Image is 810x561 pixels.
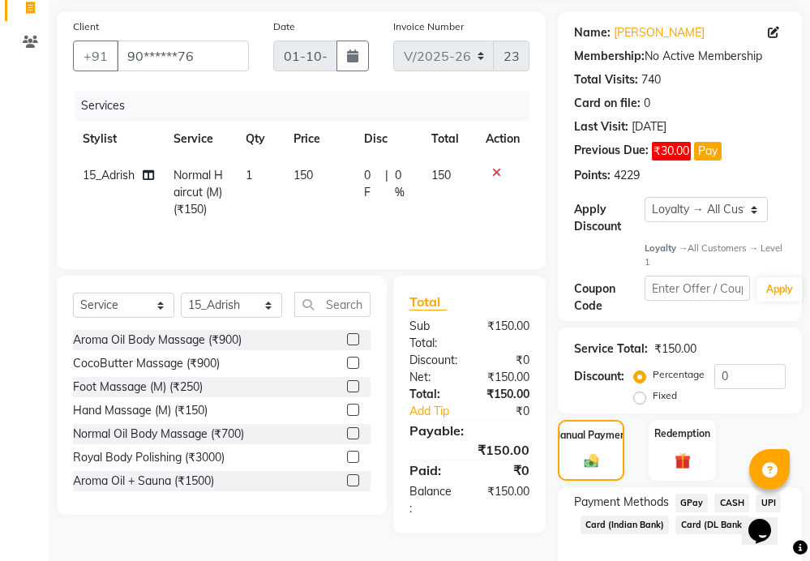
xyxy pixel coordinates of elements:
[641,71,661,88] div: 740
[73,402,208,419] div: Hand Massage (M) (₹150)
[469,460,542,480] div: ₹0
[574,201,645,235] div: Apply Discount
[574,368,624,385] div: Discount:
[614,24,705,41] a: [PERSON_NAME]
[73,379,203,396] div: Foot Massage (M) (₹250)
[397,369,469,386] div: Net:
[645,242,786,269] div: All Customers → Level 1
[644,95,650,112] div: 0
[574,71,638,88] div: Total Visits:
[397,483,469,517] div: Balance :
[574,142,649,161] div: Previous Due:
[574,340,648,358] div: Service Total:
[574,118,628,135] div: Last Visit:
[354,121,421,157] th: Disc
[469,352,542,369] div: ₹0
[73,121,164,157] th: Stylist
[469,483,542,517] div: ₹150.00
[581,516,670,534] span: Card (Indian Bank)
[574,95,641,112] div: Card on file:
[73,473,214,490] div: Aroma Oil + Sauna (₹1500)
[393,19,464,34] label: Invoice Number
[73,19,99,34] label: Client
[431,168,451,182] span: 150
[632,118,666,135] div: [DATE]
[364,167,378,201] span: 0 F
[164,121,236,157] th: Service
[397,460,469,480] div: Paid:
[397,421,542,440] div: Payable:
[675,516,750,534] span: Card (DL Bank)
[397,318,469,352] div: Sub Total:
[409,293,447,310] span: Total
[422,121,476,157] th: Total
[714,494,749,512] span: CASH
[756,277,803,302] button: Apply
[653,388,677,403] label: Fixed
[75,91,542,121] div: Services
[73,332,242,349] div: Aroma Oil Body Massage (₹900)
[174,168,223,216] span: Normal Haircut (M) (₹150)
[246,168,252,182] span: 1
[574,280,645,315] div: Coupon Code
[552,428,630,443] label: Manual Payment
[395,167,412,201] span: 0 %
[397,440,542,460] div: ₹150.00
[614,167,640,184] div: 4229
[645,276,751,301] input: Enter Offer / Coupon Code
[294,168,313,182] span: 150
[236,121,284,157] th: Qty
[284,121,354,157] th: Price
[73,355,220,372] div: CocoButter Massage (₹900)
[653,367,705,382] label: Percentage
[397,352,469,369] div: Discount:
[397,403,482,420] a: Add Tip
[574,48,645,65] div: Membership:
[385,167,388,201] span: |
[574,494,669,511] span: Payment Methods
[117,41,249,71] input: Search by Name/Mobile/Email/Code
[73,41,118,71] button: +91
[654,426,710,441] label: Redemption
[273,19,295,34] label: Date
[83,168,135,182] span: 15_Adrish
[694,142,722,161] button: Pay
[742,496,794,545] iframe: chat widget
[675,494,709,512] span: GPay
[574,24,611,41] div: Name:
[73,426,244,443] div: Normal Oil Body Massage (₹700)
[574,167,611,184] div: Points:
[670,451,696,471] img: _gift.svg
[469,386,542,403] div: ₹150.00
[652,142,691,161] span: ₹30.00
[294,292,371,317] input: Search or Scan
[397,386,469,403] div: Total:
[469,318,542,352] div: ₹150.00
[574,48,786,65] div: No Active Membership
[645,242,688,254] strong: Loyalty →
[476,121,529,157] th: Action
[469,369,542,386] div: ₹150.00
[756,494,781,512] span: UPI
[580,452,603,469] img: _cash.svg
[654,340,696,358] div: ₹150.00
[482,403,542,420] div: ₹0
[73,449,225,466] div: Royal Body Polishing (₹3000)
